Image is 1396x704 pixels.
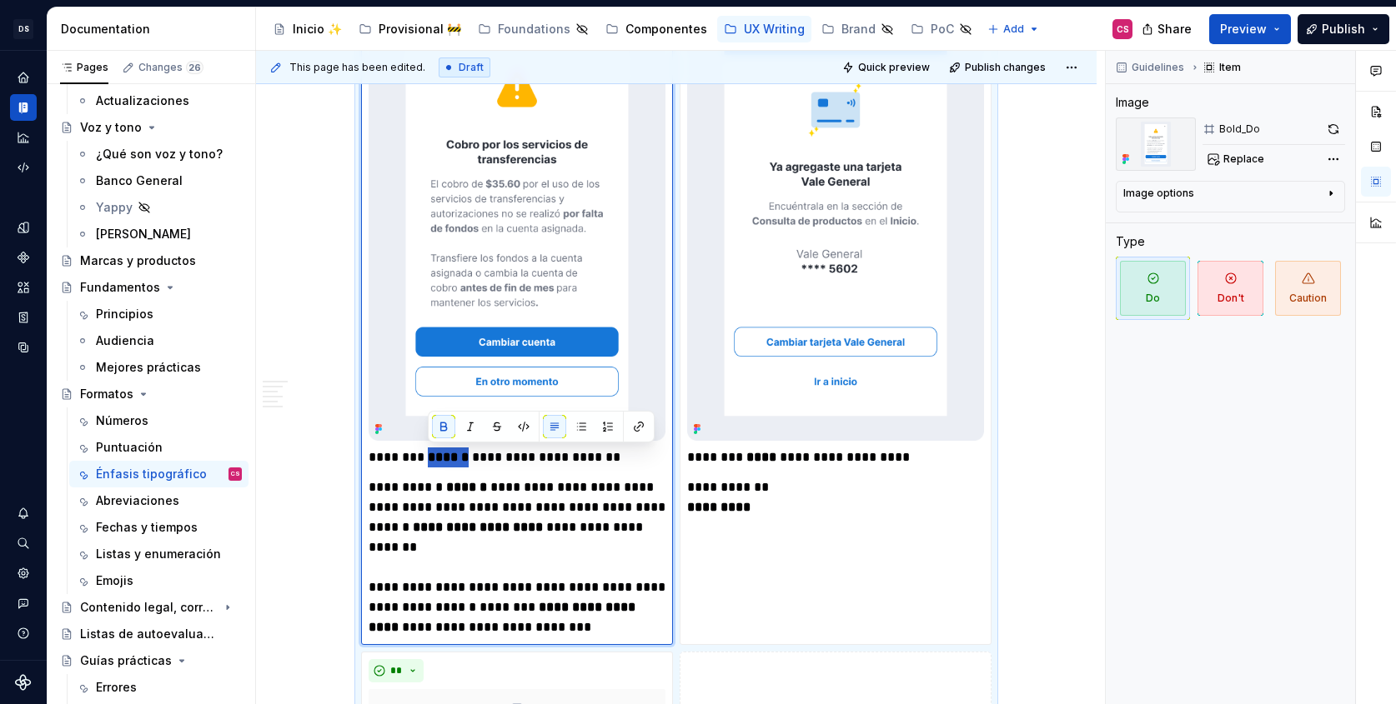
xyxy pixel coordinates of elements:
[80,626,218,642] div: Listas de autoevaluación
[53,621,249,647] a: Listas de autoevaluación
[15,674,32,691] svg: Supernova Logo
[69,301,249,327] a: Principios
[10,94,37,121] div: Documentation
[1198,261,1263,316] span: Don't
[96,306,153,322] div: Principios
[744,21,805,37] div: UX Writing
[69,674,249,701] a: Errores
[53,114,249,141] a: Voz y tono
[231,466,240,482] div: CS
[837,56,937,79] button: Quick preview
[1116,233,1145,250] div: Type
[10,590,37,617] button: Contact support
[186,61,203,74] span: 26
[1003,22,1024,36] span: Add
[96,199,133,216] div: Yappy
[69,354,249,381] a: Mejores prácticas
[1116,117,1196,171] img: ceb32bf7-5c32-42e7-8eb8-7d923e658634.png
[3,11,43,47] button: DS
[266,12,979,46] div: Page tree
[266,16,349,42] a: Inicio ✨
[1298,14,1389,44] button: Publish
[599,16,714,42] a: Componentes
[96,332,154,349] div: Audiencia
[841,21,876,37] div: Brand
[10,124,37,151] a: Analytics
[69,487,249,514] a: Abreviaciones
[10,244,37,271] a: Components
[53,647,249,674] a: Guías prácticas
[1219,122,1260,136] div: Bold_Do
[96,439,163,456] div: Puntuación
[289,61,425,74] span: This page has been edited.
[69,567,249,594] a: Emojis
[944,56,1053,79] button: Publish changes
[982,17,1045,41] button: Add
[1133,14,1203,44] button: Share
[1132,61,1184,74] span: Guidelines
[10,154,37,181] a: Code automation
[815,16,901,42] a: Brand
[96,226,191,242] div: [PERSON_NAME]
[69,407,249,434] a: Números
[293,21,342,37] div: Inicio ✨
[858,61,930,74] span: Quick preview
[53,274,249,301] a: Fundamentos
[10,530,37,557] div: Search ⌘K
[53,247,249,274] a: Marcas y productos
[1120,261,1186,316] span: Do
[80,252,196,269] div: Marcas y productos
[69,194,249,221] a: Yappy
[10,560,37,587] a: Settings
[61,21,249,37] div: Documentation
[80,599,218,616] div: Contenido legal, correos, manuales y otros
[459,61,484,74] span: Draft
[53,381,249,407] a: Formatos
[931,21,954,37] div: PoC
[80,119,142,136] div: Voz y tono
[96,412,148,429] div: Números
[625,21,707,37] div: Componentes
[1271,257,1345,320] button: Caution
[10,214,37,241] a: Design tokens
[379,21,461,37] div: Provisional 🚧
[138,61,203,74] div: Changes
[80,386,133,402] div: Formatos
[96,466,207,482] div: Énfasis tipográfico
[1203,147,1272,171] button: Replace
[69,141,249,167] a: ¿Qué son voz y tono?
[1117,22,1129,36] div: CS
[96,172,183,189] div: Banco General
[10,64,37,91] a: Home
[69,87,249,114] a: Actualizaciones
[717,16,811,42] a: UX Writing
[69,221,249,247] a: [PERSON_NAME]
[10,500,37,527] div: Notifications
[1157,21,1192,37] span: Share
[96,679,137,696] div: Errores
[10,274,37,301] a: Assets
[69,167,249,194] a: Banco General
[96,572,133,589] div: Emojis
[96,92,189,109] div: Actualizaciones
[352,16,468,42] a: Provisional 🚧
[965,61,1046,74] span: Publish changes
[10,304,37,331] a: Storybook stories
[13,19,33,39] div: DS
[1322,21,1365,37] span: Publish
[96,146,223,162] div: ¿Qué son voz y tono?
[96,359,201,376] div: Mejores prácticas
[96,492,179,509] div: Abreviaciones
[1111,56,1192,79] button: Guidelines
[60,61,108,74] div: Pages
[1123,187,1338,207] button: Image options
